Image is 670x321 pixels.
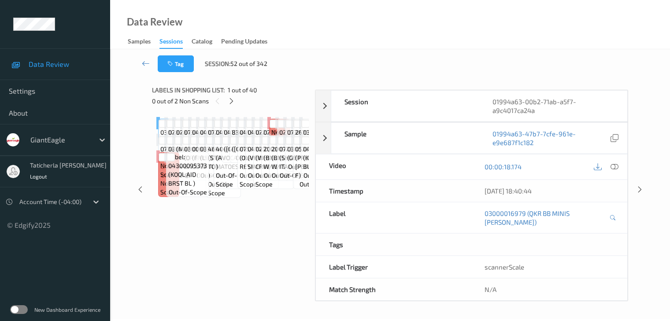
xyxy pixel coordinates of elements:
[221,37,267,48] div: Pending Updates
[271,119,288,146] span: Label: Non-Scan
[471,278,627,300] div: N/A
[248,136,287,171] span: Label: 04740066356 (VENUS SIMPY SEN )
[159,36,192,49] a: Sessions
[152,86,225,95] span: Labels in shopping list:
[271,136,311,171] span: Label: 20094600000 (BNLS BRST W/15% BR)
[316,256,472,278] div: Label Trigger
[216,136,245,171] span: Label: 4046 (AVOCADO )
[288,162,326,171] span: out-of-scope
[479,91,627,121] div: 01994a63-00b2-71ab-a5f7-a9c4017ca24a
[316,202,472,233] div: Label
[485,162,522,171] a: 00:00:18.174
[160,153,177,179] span: Label: Non-Scan
[255,171,292,189] span: out-of-scope
[168,153,207,188] span: Label: 04300095373 (KOOL AID BRST BL )
[240,171,277,189] span: out-of-scope
[331,123,479,153] div: Sample
[159,37,183,49] div: Sessions
[316,233,472,255] div: Tags
[205,59,230,68] span: Session:
[263,136,303,171] span: Label: 20094600000 (BNLS BRST W/15% BR)
[316,154,472,179] div: Video
[255,136,292,171] span: Label: 02310014190 (WHSK TMPT CRMY )
[316,278,472,300] div: Match Strength
[152,95,309,106] div: 0 out of 2 Non Scans
[485,186,614,195] div: [DATE] 18:40:44
[127,18,182,26] div: Data Review
[316,180,472,202] div: Timestamp
[216,171,245,189] span: out-of-scope
[331,91,479,121] div: Session
[279,136,318,171] span: Label: 07232254029 (SHD BRK HT ITAL )
[192,36,221,48] a: Catalog
[485,209,607,226] a: 03000016979 (QKR BB MINIS [PERSON_NAME])
[272,171,310,180] span: out-of-scope
[248,171,286,180] span: out-of-scope
[228,86,257,95] span: 1 out of 40
[240,136,277,171] span: Label: 07560919976 (OLAY REGEN RETNL F)
[264,171,302,180] span: out-of-scope
[295,136,342,180] span: Label: 05200050633 (PROPEL 6PK [PERSON_NAME] F)
[303,136,342,171] span: Label: 04300095369 (KOOL-AID BURST )
[280,171,318,180] span: out-of-scope
[315,90,628,122] div: Session01994a63-00b2-71ab-a5f7-a9c4017ca24a
[471,256,627,278] div: scannerScale
[492,129,609,147] a: 01994a63-47b7-7cfe-961e-e9e687f1c182
[158,55,194,72] button: Tag
[304,171,342,180] span: out-of-scope
[169,188,207,197] span: out-of-scope
[176,136,207,162] span: Label: 4311 (MANGOES )
[230,59,267,68] span: 52 out of 342
[221,36,276,48] a: Pending Updates
[315,122,628,154] div: Sample01994a63-47b7-7cfe-961e-e9e687f1c182
[128,36,159,48] a: Samples
[287,136,327,162] span: Label: 03003400084 (GE 1% MILK )
[128,37,151,48] div: Samples
[160,179,177,197] span: non-scan
[192,37,212,48] div: Catalog
[300,180,338,189] span: out-of-scope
